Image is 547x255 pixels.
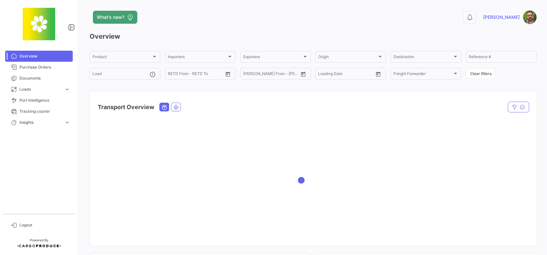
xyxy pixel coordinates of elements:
[19,86,62,92] span: Loads
[483,14,520,20] span: [PERSON_NAME]
[19,97,70,103] span: Port Intelligence
[393,72,453,77] span: Freight Forwarder
[19,120,62,125] span: Insights
[168,56,227,60] span: Importers
[19,108,70,114] span: Tracking courier
[257,72,283,77] input: To
[373,69,383,79] button: Open calendar
[5,106,73,117] a: Tracking courier
[5,51,73,62] a: Overview
[64,120,70,125] span: expand_more
[243,56,302,60] span: Exporters
[97,14,124,20] span: What's new?
[5,62,73,73] a: Purchase Orders
[64,86,70,92] span: expand_more
[19,75,70,81] span: Documents
[19,222,70,228] span: Logout
[168,72,177,77] input: From
[466,68,496,79] button: Clear filters
[5,95,73,106] a: Port Intelligence
[93,56,152,60] span: Product
[90,32,537,41] h3: Overview
[523,10,537,24] img: SR.jpg
[318,56,377,60] span: Origin
[160,103,169,111] button: Ocean
[298,69,308,79] button: Open calendar
[171,103,180,111] button: Air
[5,73,73,84] a: Documents
[318,72,327,77] input: From
[23,8,55,40] img: 8664c674-3a9e-46e9-8cba-ffa54c79117b.jfif
[93,11,137,24] button: What's new?
[181,72,208,77] input: To
[223,69,233,79] button: Open calendar
[393,56,453,60] span: Destination
[19,64,70,70] span: Purchase Orders
[98,103,154,112] h4: Transport Overview
[332,72,358,77] input: To
[243,72,252,77] input: From
[19,53,70,59] span: Overview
